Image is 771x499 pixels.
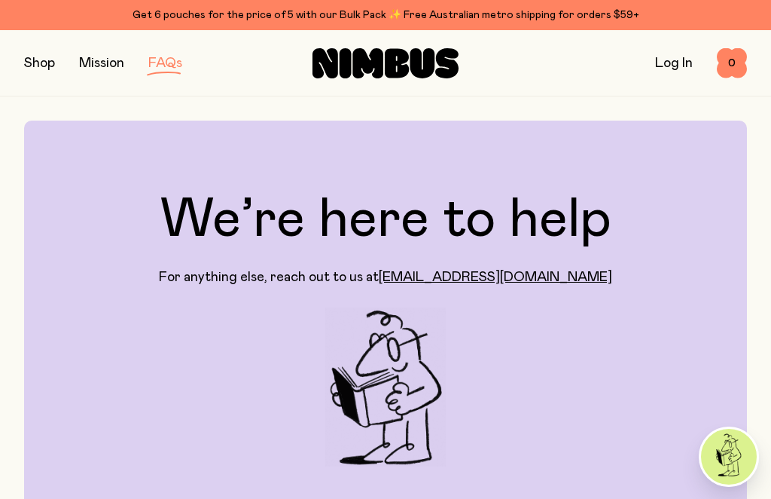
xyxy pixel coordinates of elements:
img: agent [701,429,757,485]
div: Get 6 pouches for the price of 5 with our Bulk Pack ✨ Free Australian metro shipping for orders $59+ [24,6,747,24]
a: Log In [655,57,693,70]
p: For anything else, reach out to us at [159,268,612,286]
a: Mission [79,57,124,70]
a: FAQs [148,57,182,70]
a: [EMAIL_ADDRESS][DOMAIN_NAME] [379,271,612,284]
h1: We’re here to help [160,193,611,247]
button: 0 [717,48,747,78]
